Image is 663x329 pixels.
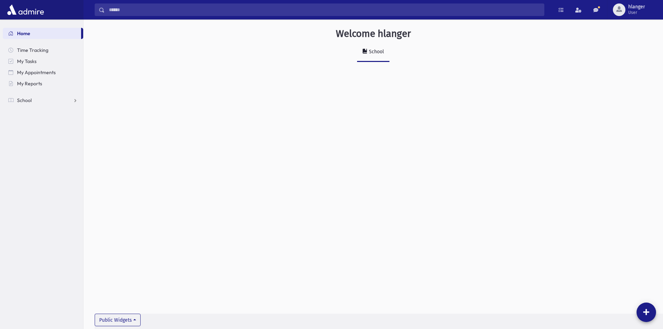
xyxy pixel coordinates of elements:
span: Home [17,30,30,37]
button: Public Widgets [95,314,141,326]
a: My Appointments [3,67,83,78]
span: School [17,97,32,103]
h3: Welcome hlanger [336,28,411,40]
span: User [628,10,645,15]
a: Time Tracking [3,45,83,56]
a: Home [3,28,81,39]
span: hlanger [628,4,645,10]
span: My Reports [17,80,42,87]
img: AdmirePro [6,3,46,17]
a: My Tasks [3,56,83,67]
div: School [368,49,384,55]
span: My Tasks [17,58,37,64]
input: Search [105,3,544,16]
span: My Appointments [17,69,56,76]
a: School [357,42,389,62]
a: School [3,95,83,106]
a: My Reports [3,78,83,89]
span: Time Tracking [17,47,48,53]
